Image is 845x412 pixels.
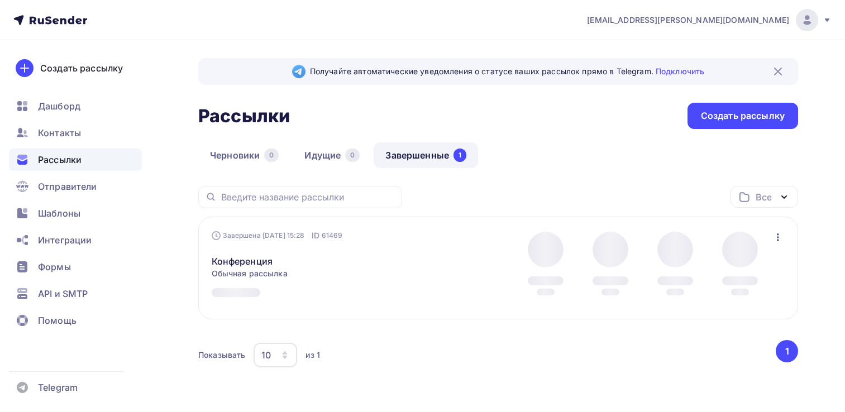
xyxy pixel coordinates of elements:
[756,190,771,204] div: Все
[293,142,371,168] a: Идущие0
[345,148,360,162] div: 0
[701,109,785,122] div: Создать рассылку
[453,148,466,162] div: 1
[198,142,290,168] a: Черновики0
[9,95,142,117] a: Дашборд
[38,207,80,220] span: Шаблоны
[322,230,343,241] span: 61469
[312,230,319,241] span: ID
[776,340,798,362] button: Go to page 1
[774,340,799,362] ul: Pagination
[212,255,273,268] a: Конференция
[38,287,88,300] span: API и SMTP
[221,191,395,203] input: Введите название рассылки
[9,148,142,171] a: Рассылки
[305,349,320,361] div: из 1
[731,186,798,208] button: Все
[212,230,343,241] div: Завершена [DATE] 15:28
[38,233,92,247] span: Интеграции
[38,153,82,166] span: Рассылки
[38,99,80,113] span: Дашборд
[656,66,704,76] a: Подключить
[38,381,78,394] span: Telegram
[198,349,245,361] div: Показывать
[198,105,290,127] h2: Рассылки
[264,148,279,162] div: 0
[212,268,288,279] span: Обычная рассылка
[9,256,142,278] a: Формы
[9,175,142,198] a: Отправители
[9,202,142,224] a: Шаблоны
[38,180,97,193] span: Отправители
[310,66,704,77] span: Получайте автоматические уведомления о статусе ваших рассылок прямо в Telegram.
[38,314,77,327] span: Помощь
[40,61,123,75] div: Создать рассылку
[292,65,305,78] img: Telegram
[9,122,142,144] a: Контакты
[38,126,81,140] span: Контакты
[38,260,71,274] span: Формы
[587,9,832,31] a: [EMAIL_ADDRESS][PERSON_NAME][DOMAIN_NAME]
[261,348,271,362] div: 10
[587,15,789,26] span: [EMAIL_ADDRESS][PERSON_NAME][DOMAIN_NAME]
[253,342,298,368] button: 10
[374,142,478,168] a: Завершенные1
